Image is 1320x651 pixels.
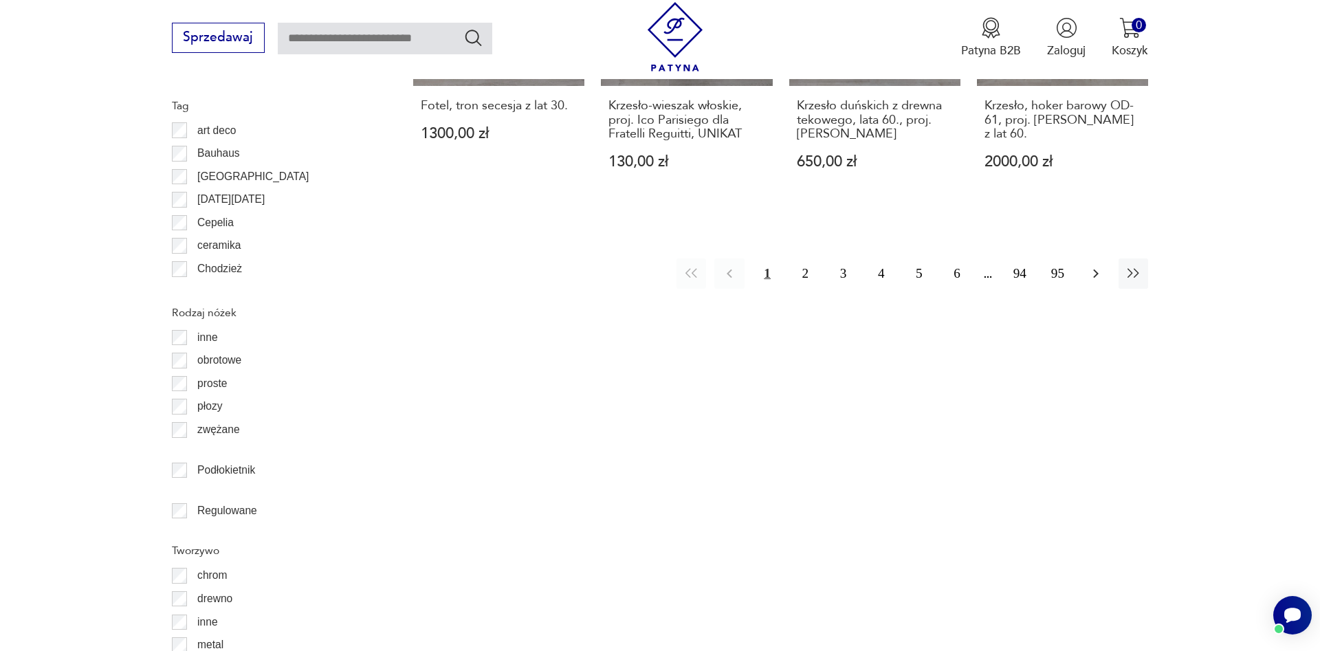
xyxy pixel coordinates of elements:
[463,27,483,47] button: Szukaj
[197,613,217,631] p: inne
[1056,17,1077,38] img: Ikonka użytkownika
[753,258,782,288] button: 1
[197,502,257,520] p: Regulowane
[866,258,896,288] button: 4
[197,122,236,140] p: art deco
[197,236,241,254] p: ceramika
[197,566,227,584] p: chrom
[1043,258,1072,288] button: 95
[904,258,934,288] button: 5
[197,168,309,186] p: [GEOGRAPHIC_DATA]
[1132,18,1146,32] div: 0
[1005,258,1035,288] button: 94
[984,155,1141,169] p: 2000,00 zł
[1047,43,1086,58] p: Zaloguj
[172,33,265,44] a: Sprzedawaj
[197,590,232,608] p: drewno
[608,99,765,141] h3: Krzesło-wieszak włoskie, proj. Ico Parisiego dla Fratelli Reguitti, UNIKAT
[980,17,1002,38] img: Ikona medalu
[791,258,820,288] button: 2
[942,258,971,288] button: 6
[197,351,241,369] p: obrotowe
[1273,596,1312,635] iframe: Smartsupp widget button
[984,99,1141,141] h3: Krzesło, hoker barowy OD-61, proj. [PERSON_NAME] z lat 60.
[197,144,240,162] p: Bauhaus
[641,2,710,71] img: Patyna - sklep z meblami i dekoracjami vintage
[197,397,222,415] p: płozy
[1112,43,1148,58] p: Koszyk
[961,17,1021,58] button: Patyna B2B
[1119,17,1141,38] img: Ikona koszyka
[172,542,374,560] p: Tworzywo
[172,23,265,53] button: Sprzedawaj
[197,375,227,393] p: proste
[172,304,374,322] p: Rodzaj nóżek
[608,155,765,169] p: 130,00 zł
[828,258,858,288] button: 3
[197,461,255,479] p: Podłokietnik
[197,214,234,232] p: Cepelia
[197,329,217,346] p: inne
[421,126,577,141] p: 1300,00 zł
[197,260,242,278] p: Chodzież
[797,99,954,141] h3: Krzesło duńskich z drewna tekowego, lata 60., proj. [PERSON_NAME]
[1047,17,1086,58] button: Zaloguj
[197,283,239,301] p: Ćmielów
[1112,17,1148,58] button: 0Koszyk
[421,99,577,113] h3: Fotel, tron secesja z lat 30.
[197,421,240,439] p: zwężane
[197,190,265,208] p: [DATE][DATE]
[797,155,954,169] p: 650,00 zł
[961,17,1021,58] a: Ikona medaluPatyna B2B
[961,43,1021,58] p: Patyna B2B
[172,97,374,115] p: Tag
